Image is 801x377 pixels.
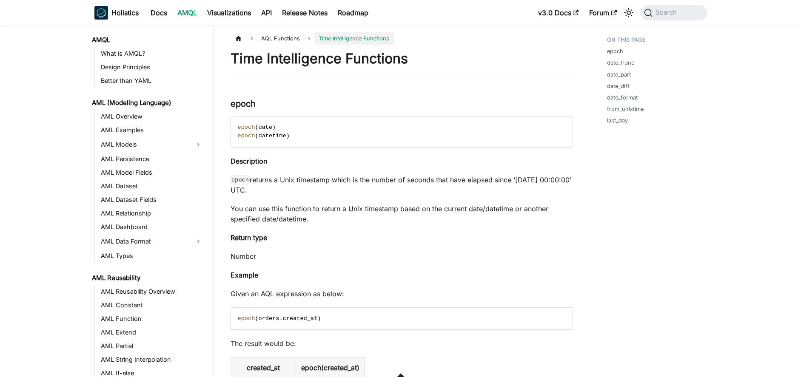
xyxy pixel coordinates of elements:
[653,9,682,17] span: Search
[89,34,206,46] a: AMQL
[231,271,258,279] strong: Example
[94,6,139,20] a: HolisticsHolisticsHolistics
[98,221,206,233] a: AML Dashboard
[231,32,247,45] a: Home page
[98,48,206,60] a: What is AMQL?
[277,6,333,20] a: Release Notes
[98,153,206,165] a: AML Persistence
[98,167,206,179] a: AML Model Fields
[231,233,267,242] strong: Return type
[256,6,277,20] a: API
[607,59,634,67] a: date_trunc
[98,138,191,151] a: AML Models
[286,133,290,139] span: )
[607,71,631,79] a: date_part
[191,235,206,248] button: Expand sidebar category 'AML Data Format'
[317,315,321,322] span: )
[272,124,276,130] span: )
[94,6,108,20] img: Holistics
[333,6,373,20] a: Roadmap
[231,50,573,67] h1: Time Intelligence Functions
[98,207,206,219] a: AML Relationship
[607,82,630,90] a: date_diff
[172,6,202,20] a: AMQL
[231,175,573,195] p: returns a Unix timestamp which is the number of seconds that have elapsed since ‘[DATE] 00:00:00’...
[607,105,644,113] a: from_unixtime
[98,326,206,338] a: AML Extend
[258,124,272,130] span: date
[231,157,267,165] strong: Description
[258,133,286,139] span: datetime
[238,315,255,322] span: epoch
[257,32,304,45] span: AQL Functions
[238,133,255,139] span: epoch
[314,32,393,45] span: Time Intelligence Functions
[98,286,206,298] a: AML Reusability Overview
[231,32,573,45] nav: Breadcrumbs
[231,204,573,224] p: You can use this function to return a Unix timestamp based on the current date/datetime or anothe...
[191,138,206,151] button: Expand sidebar category 'AML Models'
[145,6,172,20] a: Docs
[607,94,638,102] a: date_format
[231,99,573,109] h3: epoch
[283,315,318,322] span: created_at
[98,340,206,352] a: AML Partial
[231,289,573,299] p: Given an AQL expression as below:
[98,235,191,248] a: AML Data Format
[89,272,206,284] a: AML Reusability
[86,26,214,377] nav: Docs sidebar
[231,176,250,184] code: epoch
[231,251,573,261] p: Number
[584,6,622,20] a: Forum
[255,133,258,139] span: (
[98,111,206,122] a: AML Overview
[98,299,206,311] a: AML Constant
[98,61,206,73] a: Design Principles
[255,124,258,130] span: (
[622,6,636,20] button: Switch between dark and light mode (currently system mode)
[607,116,628,125] a: last_day
[231,338,573,349] p: The result would be:
[258,315,279,322] span: orders
[98,75,206,87] a: Better than YAML
[98,180,206,192] a: AML Dataset
[98,354,206,366] a: AML String Interpolation
[641,5,707,20] button: Search (Command+K)
[111,8,139,18] b: Holistics
[533,6,584,20] a: v3.0 Docs
[98,124,206,136] a: AML Examples
[98,250,206,262] a: AML Types
[255,315,258,322] span: (
[202,6,256,20] a: Visualizations
[238,124,255,130] span: epoch
[98,194,206,206] a: AML Dataset Fields
[89,97,206,109] a: AML (Modeling Language)
[607,47,623,55] a: epoch
[279,315,282,322] span: .
[98,313,206,325] a: AML Function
